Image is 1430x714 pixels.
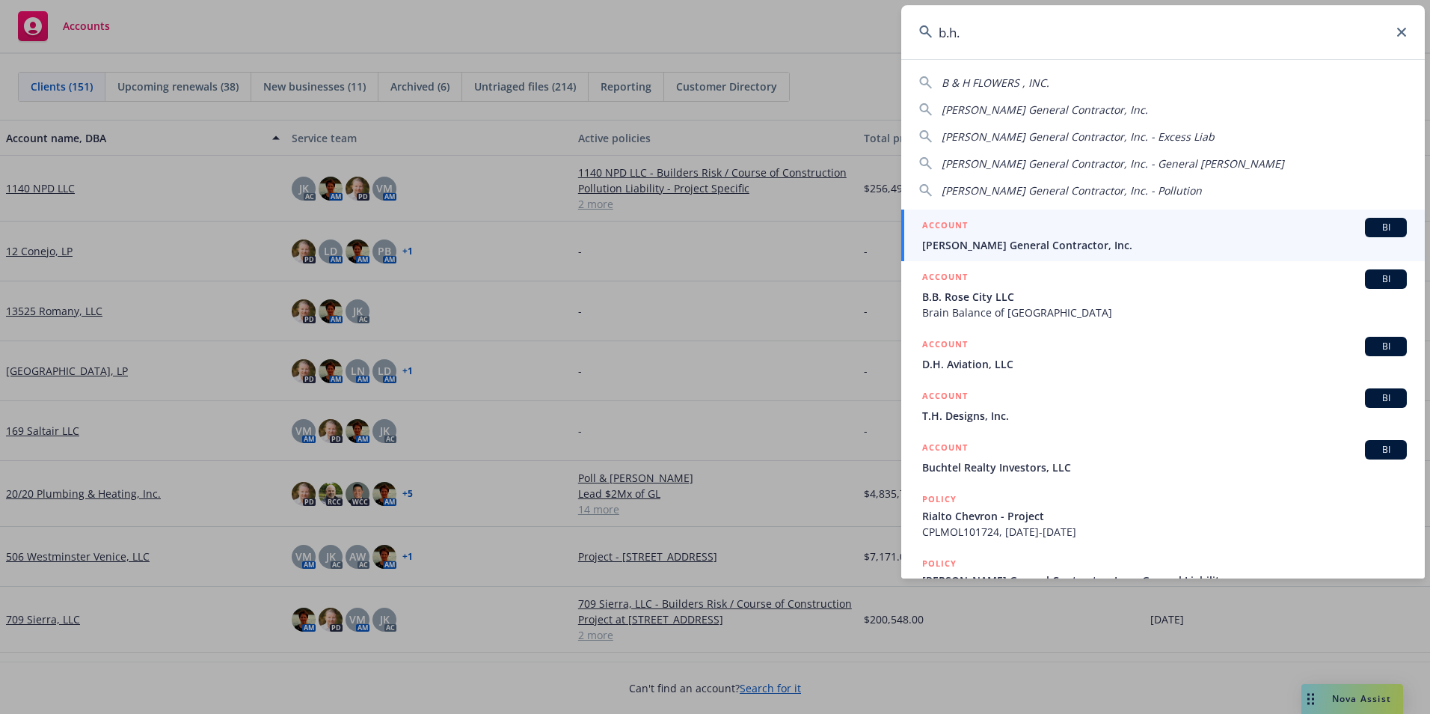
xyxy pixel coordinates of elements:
[1371,272,1401,286] span: BI
[1371,221,1401,234] span: BI
[922,524,1407,540] span: CPLMOL101724, [DATE]-[DATE]
[922,356,1407,372] span: D.H. Aviation, LLC
[922,218,968,236] h5: ACCOUNT
[922,337,968,355] h5: ACCOUNT
[922,440,968,458] h5: ACCOUNT
[901,380,1425,432] a: ACCOUNTBIT.H. Designs, Inc.
[942,129,1215,144] span: [PERSON_NAME] General Contractor, Inc. - Excess Liab
[922,408,1407,424] span: T.H. Designs, Inc.
[922,460,1407,475] span: Buchtel Realty Investors, LLC
[922,269,968,287] h5: ACCOUNT
[1371,391,1401,405] span: BI
[901,261,1425,329] a: ACCOUNTBIB.B. Rose City LLCBrain Balance of [GEOGRAPHIC_DATA]
[922,289,1407,305] span: B.B. Rose City LLC
[901,210,1425,261] a: ACCOUNTBI[PERSON_NAME] General Contractor, Inc.
[1371,443,1401,457] span: BI
[942,156,1284,171] span: [PERSON_NAME] General Contractor, Inc. - General [PERSON_NAME]
[942,183,1202,198] span: [PERSON_NAME] General Contractor, Inc. - Pollution
[1371,340,1401,353] span: BI
[942,76,1049,90] span: B & H FLOWERS , INC.
[922,237,1407,253] span: [PERSON_NAME] General Contractor, Inc.
[901,5,1425,59] input: Search...
[922,492,957,507] h5: POLICY
[922,573,1407,588] span: [PERSON_NAME] General Contractor, Inc. - General Liability
[922,508,1407,524] span: Rialto Chevron - Project
[922,305,1407,320] span: Brain Balance of [GEOGRAPHIC_DATA]
[901,329,1425,380] a: ACCOUNTBID.H. Aviation, LLC
[901,432,1425,483] a: ACCOUNTBIBuchtel Realty Investors, LLC
[901,483,1425,548] a: POLICYRialto Chevron - ProjectCPLMOL101724, [DATE]-[DATE]
[901,548,1425,612] a: POLICY[PERSON_NAME] General Contractor, Inc. - General Liability
[922,556,957,571] h5: POLICY
[922,388,968,406] h5: ACCOUNT
[942,103,1148,117] span: [PERSON_NAME] General Contractor, Inc.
